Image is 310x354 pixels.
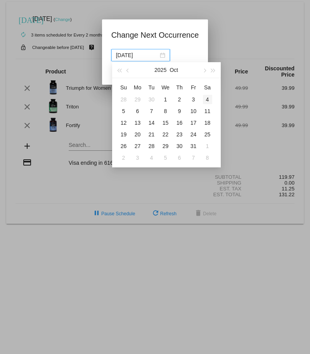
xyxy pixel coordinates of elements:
[117,81,131,94] th: Sun
[170,62,178,78] button: Oct
[147,106,156,116] div: 7
[131,94,145,105] td: 9/29/2025
[187,140,201,152] td: 10/31/2025
[119,95,128,104] div: 28
[201,105,215,117] td: 10/11/2025
[200,62,209,78] button: Next month (PageDown)
[209,62,217,78] button: Next year (Control + right)
[175,95,184,104] div: 2
[159,105,173,117] td: 10/8/2025
[175,118,184,127] div: 16
[173,94,187,105] td: 10/2/2025
[111,29,199,41] h1: Change Next Occurrence
[173,105,187,117] td: 10/9/2025
[159,117,173,129] td: 10/15/2025
[154,62,166,78] button: 2025
[203,106,212,116] div: 11
[119,141,128,151] div: 26
[145,117,159,129] td: 10/14/2025
[145,129,159,140] td: 10/21/2025
[131,81,145,94] th: Mon
[189,130,198,139] div: 24
[161,130,170,139] div: 22
[131,129,145,140] td: 10/20/2025
[124,62,132,78] button: Previous month (PageUp)
[159,94,173,105] td: 10/1/2025
[187,81,201,94] th: Fri
[119,106,128,116] div: 5
[173,81,187,94] th: Thu
[203,95,212,104] div: 4
[201,81,215,94] th: Sat
[173,129,187,140] td: 10/23/2025
[145,152,159,164] td: 11/4/2025
[203,130,212,139] div: 25
[119,130,128,139] div: 19
[173,140,187,152] td: 10/30/2025
[175,106,184,116] div: 9
[145,140,159,152] td: 10/28/2025
[145,105,159,117] td: 10/7/2025
[161,106,170,116] div: 8
[175,141,184,151] div: 30
[117,117,131,129] td: 10/12/2025
[131,140,145,152] td: 10/27/2025
[159,140,173,152] td: 10/29/2025
[173,152,187,164] td: 11/6/2025
[147,130,156,139] div: 21
[111,66,145,80] button: Update
[133,141,142,151] div: 27
[203,118,212,127] div: 18
[147,118,156,127] div: 14
[159,152,173,164] td: 11/5/2025
[145,94,159,105] td: 9/30/2025
[187,129,201,140] td: 10/24/2025
[131,117,145,129] td: 10/13/2025
[133,130,142,139] div: 20
[187,117,201,129] td: 10/17/2025
[115,62,124,78] button: Last year (Control + left)
[201,117,215,129] td: 10/18/2025
[147,95,156,104] div: 30
[189,141,198,151] div: 31
[201,152,215,164] td: 11/8/2025
[161,95,170,104] div: 1
[189,153,198,162] div: 7
[147,153,156,162] div: 4
[161,141,170,151] div: 29
[201,94,215,105] td: 10/4/2025
[203,141,212,151] div: 1
[189,106,198,116] div: 10
[117,105,131,117] td: 10/5/2025
[131,105,145,117] td: 10/6/2025
[145,81,159,94] th: Tue
[117,129,131,140] td: 10/19/2025
[159,81,173,94] th: Wed
[117,140,131,152] td: 10/26/2025
[117,152,131,164] td: 11/2/2025
[187,94,201,105] td: 10/3/2025
[161,118,170,127] div: 15
[117,94,131,105] td: 9/28/2025
[133,153,142,162] div: 3
[175,130,184,139] div: 23
[116,51,158,59] input: Select date
[203,153,212,162] div: 8
[119,153,128,162] div: 2
[133,118,142,127] div: 13
[131,152,145,164] td: 11/3/2025
[119,118,128,127] div: 12
[133,106,142,116] div: 6
[175,153,184,162] div: 6
[187,105,201,117] td: 10/10/2025
[189,95,198,104] div: 3
[189,118,198,127] div: 17
[201,129,215,140] td: 10/25/2025
[147,141,156,151] div: 28
[161,153,170,162] div: 5
[201,140,215,152] td: 11/1/2025
[187,152,201,164] td: 11/7/2025
[133,95,142,104] div: 29
[159,129,173,140] td: 10/22/2025
[173,117,187,129] td: 10/16/2025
